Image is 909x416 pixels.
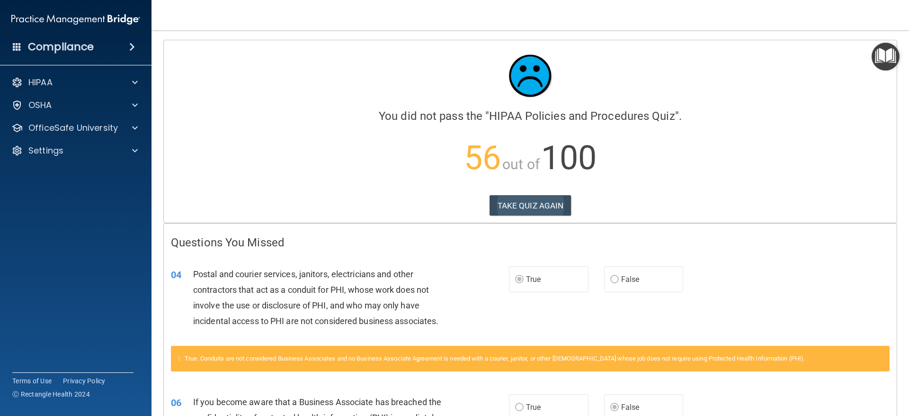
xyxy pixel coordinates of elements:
[11,77,138,88] a: HIPAA
[872,43,900,71] button: Open Resource Center
[11,10,140,29] img: PMB logo
[515,404,524,411] input: True
[489,109,675,123] span: HIPAA Policies and Procedures Quiz
[185,355,805,362] span: True. Conduits are not considered Business Associates and no Business Associate Agreement is need...
[28,122,118,134] p: OfficeSafe University
[610,276,619,283] input: False
[515,276,524,283] input: True
[63,376,106,386] a: Privacy Policy
[28,145,63,156] p: Settings
[28,99,52,111] p: OSHA
[621,275,640,284] span: False
[490,195,571,216] button: TAKE QUIZ AGAIN
[171,397,181,408] span: 06
[610,404,619,411] input: False
[11,99,138,111] a: OSHA
[464,138,501,177] span: 56
[502,47,559,104] img: sad_face.ecc698e2.jpg
[171,269,181,280] span: 04
[541,138,597,177] span: 100
[171,236,890,249] h4: Questions You Missed
[621,403,640,412] span: False
[193,269,438,326] span: Postal and courier services, janitors, electricians and other contractors that act as a conduit f...
[28,40,94,54] h4: Compliance
[526,275,541,284] span: True
[11,145,138,156] a: Settings
[171,110,890,122] h4: You did not pass the " ".
[12,376,52,386] a: Terms of Use
[12,389,90,399] span: Ⓒ Rectangle Health 2024
[526,403,541,412] span: True
[28,77,53,88] p: HIPAA
[11,122,138,134] a: OfficeSafe University
[502,156,540,172] span: out of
